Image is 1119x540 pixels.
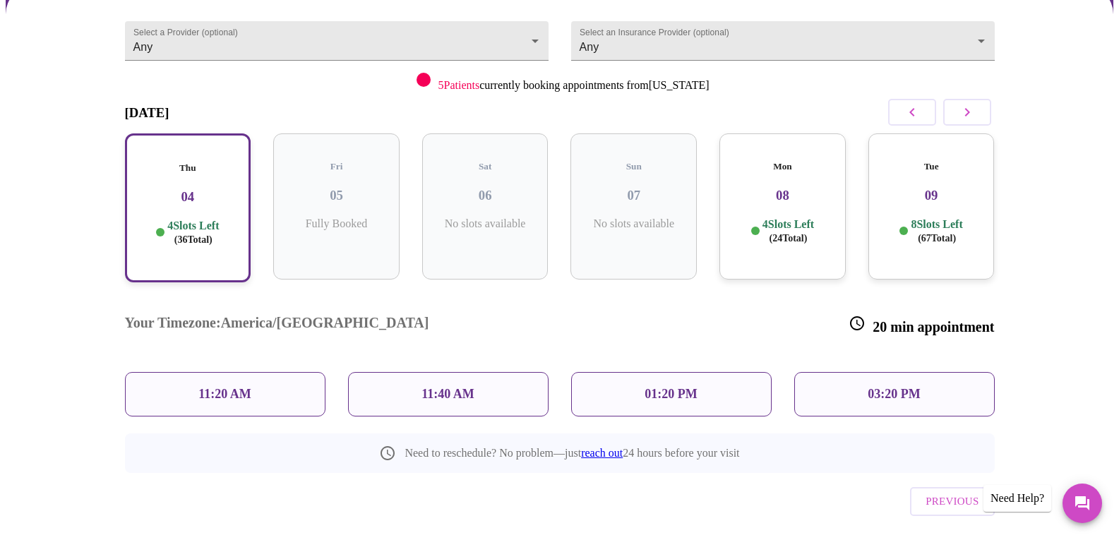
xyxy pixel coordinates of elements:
p: No slots available [433,217,537,230]
span: Previous [926,492,979,510]
h5: Sat [433,161,537,172]
h5: Fri [285,161,388,172]
p: 4 Slots Left [762,217,814,245]
p: 4 Slots Left [167,219,219,246]
p: 8 Slots Left [911,217,962,245]
span: ( 67 Total) [918,233,956,244]
button: Previous [910,487,994,515]
h5: Mon [731,161,834,172]
h3: 06 [433,188,537,203]
p: Need to reschedule? No problem—just 24 hours before your visit [405,447,739,460]
div: Any [571,21,995,61]
h3: 07 [582,188,686,203]
p: 11:20 AM [198,387,251,402]
p: Fully Booked [285,217,388,230]
a: reach out [581,447,623,459]
p: 11:40 AM [421,387,474,402]
p: currently booking appointments from [US_STATE] [438,79,709,92]
h5: Thu [138,162,239,174]
h3: 09 [880,188,983,203]
h3: 04 [138,189,239,205]
p: 03:20 PM [868,387,920,402]
h3: 05 [285,188,388,203]
h3: [DATE] [125,105,169,121]
button: Messages [1063,484,1102,523]
p: 01:20 PM [645,387,697,402]
h3: 08 [731,188,834,203]
div: Any [125,21,549,61]
p: No slots available [582,217,686,230]
div: Need Help? [983,485,1051,512]
h3: Your Timezone: America/[GEOGRAPHIC_DATA] [125,315,429,335]
h5: Sun [582,161,686,172]
span: 5 Patients [438,79,479,91]
h5: Tue [880,161,983,172]
h3: 20 min appointment [849,315,994,335]
span: ( 24 Total) [769,233,807,244]
span: ( 36 Total) [174,234,213,245]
